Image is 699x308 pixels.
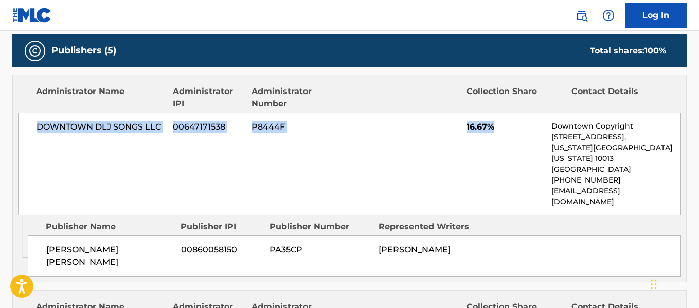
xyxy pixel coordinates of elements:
[625,3,687,28] a: Log In
[551,164,680,175] p: [GEOGRAPHIC_DATA]
[644,46,666,56] span: 100 %
[379,221,480,233] div: Represented Writers
[37,121,165,133] span: DOWNTOWN DLJ SONGS LLC
[46,221,173,233] div: Publisher Name
[551,142,680,164] p: [US_STATE][GEOGRAPHIC_DATA][US_STATE] 10013
[598,5,619,26] div: Help
[29,45,41,57] img: Publishers
[571,85,668,110] div: Contact Details
[252,85,348,110] div: Administrator Number
[379,245,451,255] span: [PERSON_NAME]
[576,9,588,22] img: search
[270,221,371,233] div: Publisher Number
[12,8,52,23] img: MLC Logo
[467,121,544,133] span: 16.67%
[571,5,592,26] a: Public Search
[651,269,657,300] div: Arrastar
[648,259,699,308] div: Widget de chat
[270,244,371,256] span: PA35CP
[648,259,699,308] iframe: Chat Widget
[51,45,116,57] h5: Publishers (5)
[181,221,261,233] div: Publisher IPI
[46,244,173,268] span: [PERSON_NAME] [PERSON_NAME]
[173,121,244,133] span: 00647171538
[551,186,680,207] p: [EMAIL_ADDRESS][DOMAIN_NAME]
[36,85,165,110] div: Administrator Name
[551,132,680,142] p: [STREET_ADDRESS],
[602,9,615,22] img: help
[590,45,666,57] div: Total shares:
[173,85,244,110] div: Administrator IPI
[467,85,563,110] div: Collection Share
[551,121,680,132] p: Downtown Copyright
[181,244,262,256] span: 00860058150
[551,175,680,186] p: [PHONE_NUMBER]
[252,121,348,133] span: P8444F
